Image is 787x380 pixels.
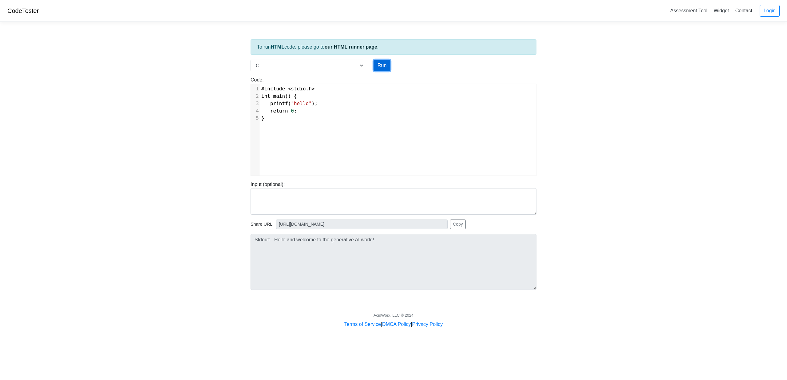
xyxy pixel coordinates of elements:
[271,44,284,49] strong: HTML
[251,115,260,122] div: 5
[273,93,285,99] span: main
[270,101,288,106] span: printf
[733,6,755,16] a: Contact
[374,312,413,318] div: AcidWorx, LLC © 2024
[261,86,285,92] span: #include
[251,85,260,93] div: 1
[251,100,260,107] div: 3
[291,86,306,92] span: stdio
[344,321,443,328] div: | |
[261,93,270,99] span: int
[291,108,294,114] span: 0
[246,76,541,176] div: Code:
[668,6,710,16] a: Assessment Tool
[291,101,311,106] span: "hello"
[412,322,443,327] a: Privacy Policy
[450,220,466,229] button: Copy
[711,6,731,16] a: Widget
[270,108,288,114] span: return
[261,93,297,99] span: () {
[7,7,39,14] a: CodeTester
[312,86,315,92] span: >
[251,221,274,228] span: Share URL:
[276,220,448,229] input: No share available yet
[261,86,315,92] span: .
[261,115,264,121] span: }
[760,5,780,17] a: Login
[251,93,260,100] div: 2
[261,108,297,114] span: ;
[251,39,536,55] div: To run code, please go to .
[251,107,260,115] div: 4
[382,322,411,327] a: DMCA Policy
[374,60,390,71] button: Run
[261,101,318,106] span: ( );
[309,86,312,92] span: h
[246,181,541,215] div: Input (optional):
[344,322,381,327] a: Terms of Service
[288,86,291,92] span: <
[325,44,377,49] a: our HTML runner page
